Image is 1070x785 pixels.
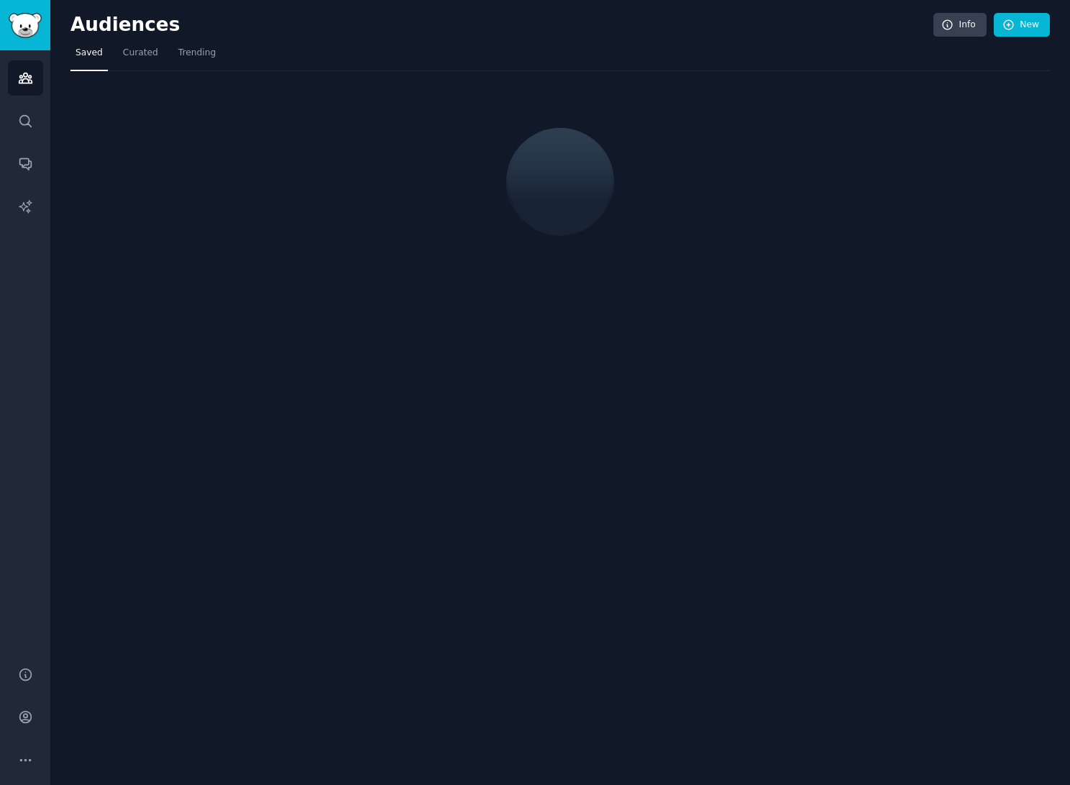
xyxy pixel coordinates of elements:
[173,42,221,71] a: Trending
[123,47,158,60] span: Curated
[76,47,103,60] span: Saved
[933,13,987,37] a: Info
[70,42,108,71] a: Saved
[9,13,42,38] img: GummySearch logo
[118,42,163,71] a: Curated
[178,47,216,60] span: Trending
[70,14,933,37] h2: Audiences
[994,13,1050,37] a: New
